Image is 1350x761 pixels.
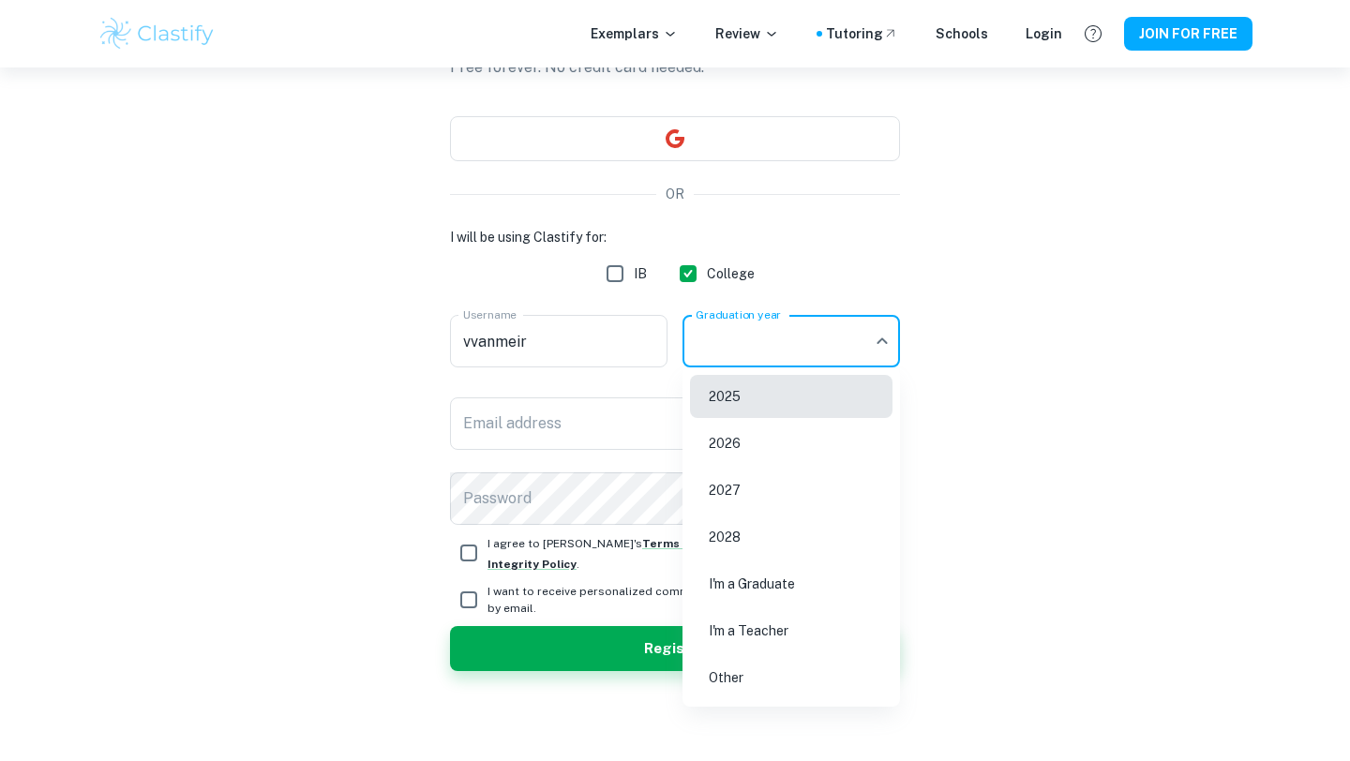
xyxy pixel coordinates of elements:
[690,609,892,652] li: I'm a Teacher
[690,656,892,699] li: Other
[690,515,892,559] li: 2028
[690,375,892,418] li: 2025
[690,562,892,605] li: I'm a Graduate
[690,469,892,512] li: 2027
[690,422,892,465] li: 2026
